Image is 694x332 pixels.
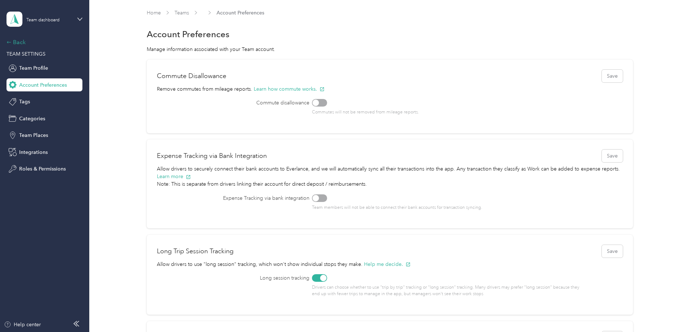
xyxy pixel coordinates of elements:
[19,148,48,156] span: Integrations
[147,46,633,53] div: Manage information associated with your Team account.
[175,10,189,16] a: Teams
[157,165,623,180] p: Allow drivers to securely connect their bank accounts to Everlance, and we will automatically syn...
[147,10,161,16] a: Home
[19,98,30,105] span: Tags
[364,260,411,268] button: Help me decide.
[157,194,310,202] label: Expense Tracking via bank integration
[7,38,79,47] div: Back
[157,71,226,81] h2: Commute Disallowance
[19,165,66,173] span: Roles & Permissions
[19,64,48,72] span: Team Profile
[147,30,230,38] h1: Account Preferences
[254,85,325,93] button: Learn how commute works.
[157,274,310,282] label: Long session tracking
[217,9,264,17] span: Account Preferences
[602,70,623,82] button: Save
[157,246,234,256] h2: Long Trip Session Tracking
[602,150,623,162] button: Save
[157,85,623,99] p: Remove commutes from mileage reports.
[157,260,623,275] p: Allow drivers to use "long session" tracking, which won't show individual stops they make.
[157,99,310,107] label: Commute disallowance
[157,173,191,180] button: Learn more
[19,115,45,122] span: Categories
[312,204,584,211] p: Team members will not be able to connect their bank accounts for transaction syncing.
[654,292,694,332] iframe: Everlance-gr Chat Button Frame
[157,151,267,161] span: Expense Tracking via Bank Integration
[312,284,584,297] p: Drivers can choose whether to use "trip by trip" tracking or "long session" tracking. Many driver...
[157,180,623,194] p: Note: This is separate from drivers linking their account for direct deposit / reimbursements.
[4,321,41,328] button: Help center
[312,109,584,116] p: Commutes will not be removed from mileage reports.
[19,81,67,89] span: Account Preferences
[26,18,60,22] div: Team dashboard
[19,131,48,139] span: Team Places
[602,245,623,258] button: Save
[7,51,46,57] span: TEAM SETTINGS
